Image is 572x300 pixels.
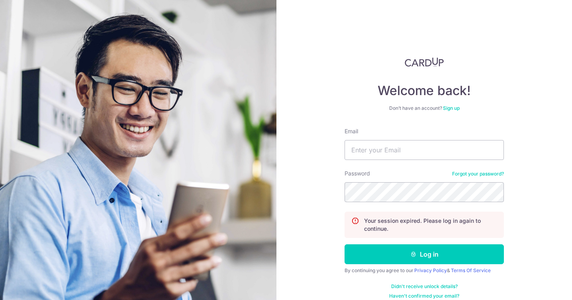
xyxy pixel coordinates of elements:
[414,267,447,273] a: Privacy Policy
[451,267,491,273] a: Terms Of Service
[345,169,370,177] label: Password
[364,217,497,233] p: Your session expired. Please log in again to continue.
[443,105,460,111] a: Sign up
[345,127,358,135] label: Email
[405,57,444,67] img: CardUp Logo
[345,267,504,274] div: By continuing you agree to our &
[452,171,504,177] a: Forgot your password?
[345,140,504,160] input: Enter your Email
[345,105,504,111] div: Don’t have an account?
[389,293,459,299] a: Haven't confirmed your email?
[345,244,504,264] button: Log in
[345,83,504,99] h4: Welcome back!
[391,283,458,290] a: Didn't receive unlock details?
